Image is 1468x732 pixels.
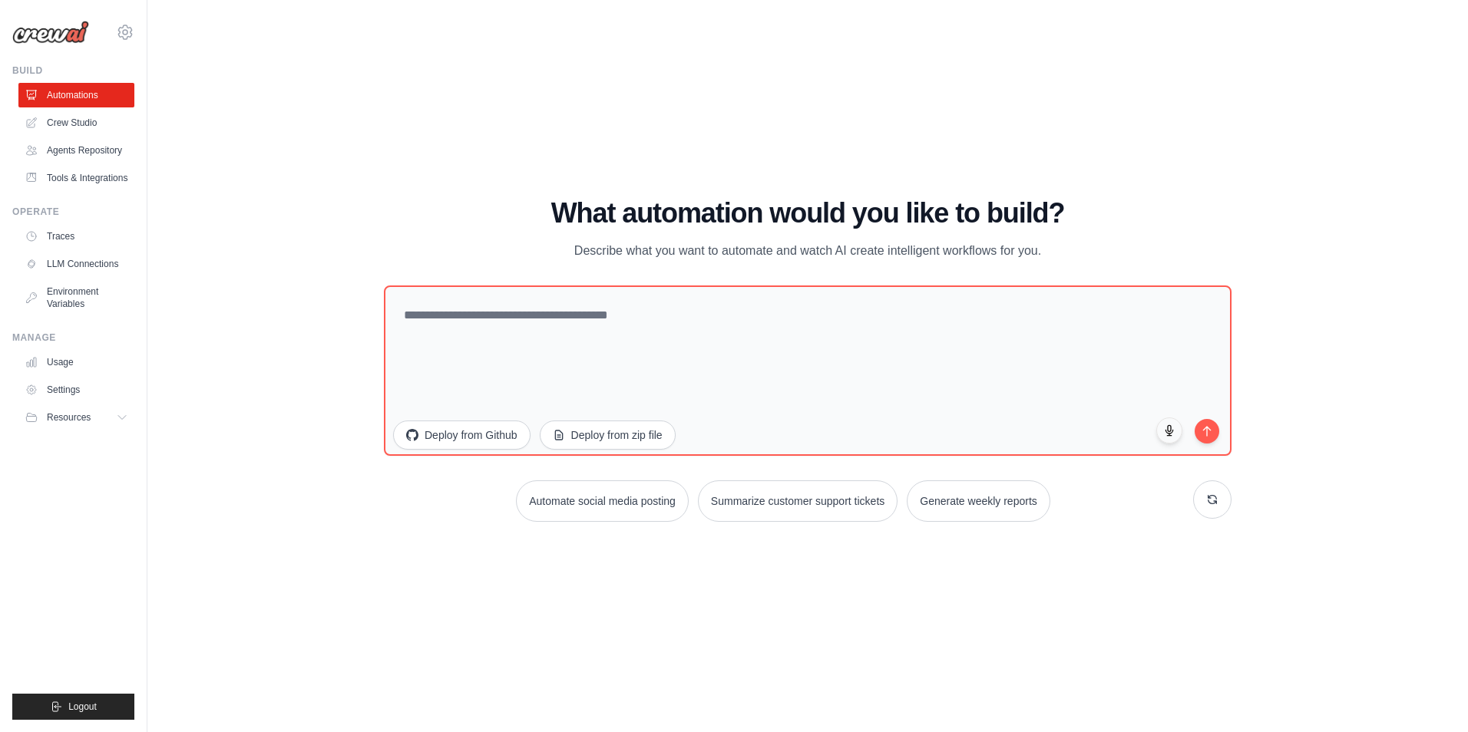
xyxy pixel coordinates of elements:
p: Describe what you want to automate and watch AI create intelligent workflows for you. [550,241,1066,261]
a: Traces [18,224,134,249]
iframe: Chat Widget [1391,658,1468,732]
a: Settings [18,378,134,402]
img: Logo [12,21,89,44]
span: Resources [47,411,91,424]
div: Manage [12,331,134,344]
a: Agents Repository [18,138,134,163]
button: Generate weekly reports [907,480,1050,522]
a: Environment Variables [18,279,134,316]
a: Crew Studio [18,110,134,135]
span: Logout [68,701,97,713]
div: Operate [12,206,134,218]
button: Deploy from zip file [540,420,676,450]
a: Tools & Integrations [18,166,134,190]
button: Summarize customer support tickets [698,480,898,522]
button: Logout [12,694,134,720]
a: Usage [18,350,134,374]
a: Automations [18,83,134,107]
button: Deploy from Github [393,420,531,450]
button: Automate social media posting [516,480,689,522]
a: LLM Connections [18,252,134,276]
h1: What automation would you like to build? [384,198,1232,229]
div: Build [12,64,134,77]
button: Resources [18,405,134,430]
